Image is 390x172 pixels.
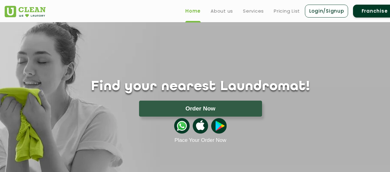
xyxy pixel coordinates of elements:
[274,7,300,15] a: Pricing List
[193,118,208,134] img: apple-icon.png
[243,7,264,15] a: Services
[174,137,226,143] a: Place Your Order Now
[305,5,348,18] a: Login/Signup
[211,7,233,15] a: About us
[174,118,190,134] img: whatsappicon.png
[139,101,262,117] button: Order Now
[5,6,46,17] img: UClean Laundry and Dry Cleaning
[211,118,227,134] img: playstoreicon.png
[185,7,201,15] a: Home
